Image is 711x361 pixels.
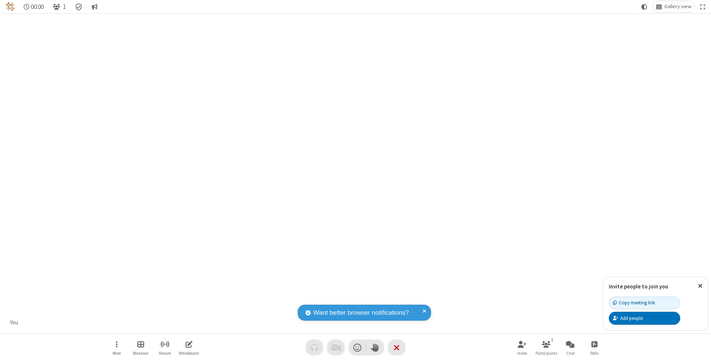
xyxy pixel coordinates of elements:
[158,351,171,355] span: Stream
[366,340,384,355] button: Raise hand
[7,318,21,327] div: You
[313,308,409,318] span: Want better browser notifications?
[613,299,655,306] div: Copy meeting link
[50,1,69,12] button: Open participant list
[692,277,708,295] button: Close popover
[549,337,555,343] div: 1
[113,351,121,355] span: More
[535,337,557,358] button: Open participant list
[130,337,152,358] button: Manage Breakout Rooms
[609,297,680,309] button: Copy meeting link
[609,312,680,324] button: Add people
[517,351,527,355] span: Invite
[154,337,176,358] button: Start streaming
[566,351,575,355] span: Chat
[178,337,200,358] button: Open shared whiteboard
[6,2,15,11] img: QA Selenium DO NOT DELETE OR CHANGE
[106,337,128,358] button: Open menu
[63,3,66,10] span: 1
[664,4,691,10] span: Gallery view
[697,1,708,12] button: Fullscreen
[535,351,557,355] span: Participants
[559,337,581,358] button: Open chat
[89,1,100,12] button: Conversation
[609,283,668,290] label: Invite people to join you
[31,3,44,10] span: 00:00
[511,337,533,358] button: Invite participants (⌘+Shift+I)
[348,340,366,355] button: Send a reaction
[638,1,650,12] button: Using system theme
[133,351,148,355] span: Breakout
[327,340,345,355] button: Video
[72,1,86,12] div: Meeting details Encryption enabled
[21,1,47,12] div: Timer
[583,337,605,358] button: Open poll
[179,351,199,355] span: Whiteboard
[590,351,598,355] span: Polls
[306,340,323,355] button: Audio problem - check your Internet connection or call by phone
[653,1,694,12] button: Change layout
[388,340,405,355] button: End or leave meeting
